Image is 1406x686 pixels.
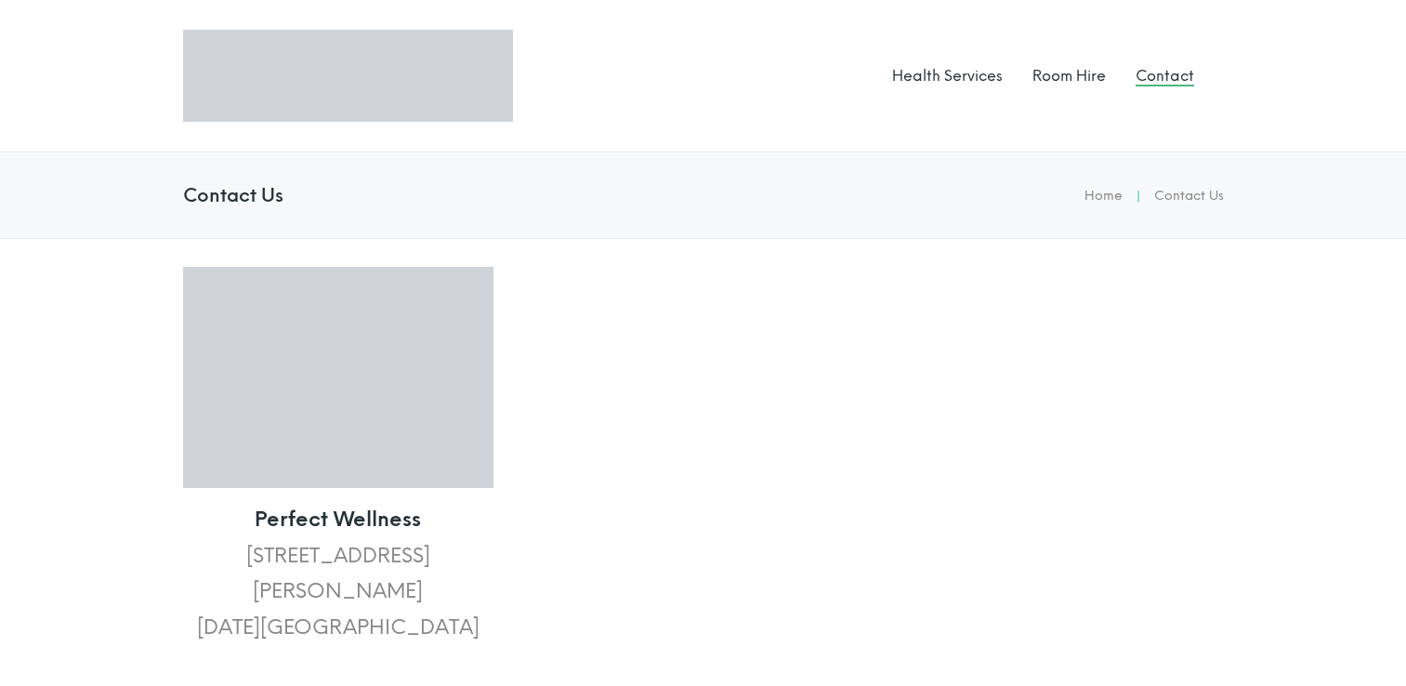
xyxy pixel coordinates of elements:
strong: Perfect Wellness [255,507,421,532]
img: Logo Perfect Wellness 710x197 [183,30,513,122]
h4: Contact Us [183,184,283,206]
p: [STREET_ADDRESS][PERSON_NAME] [DATE][GEOGRAPHIC_DATA] [183,502,493,645]
img: Perfect Wellness Outside [183,267,493,489]
li: | [1123,185,1154,208]
li: Contact Us [1154,185,1224,208]
a: Contact [1136,67,1194,85]
a: Room Hire [1032,67,1106,85]
iframe: Perfect Welness [512,267,1220,600]
a: Home [1084,188,1123,204]
a: Health Services [892,67,1003,85]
